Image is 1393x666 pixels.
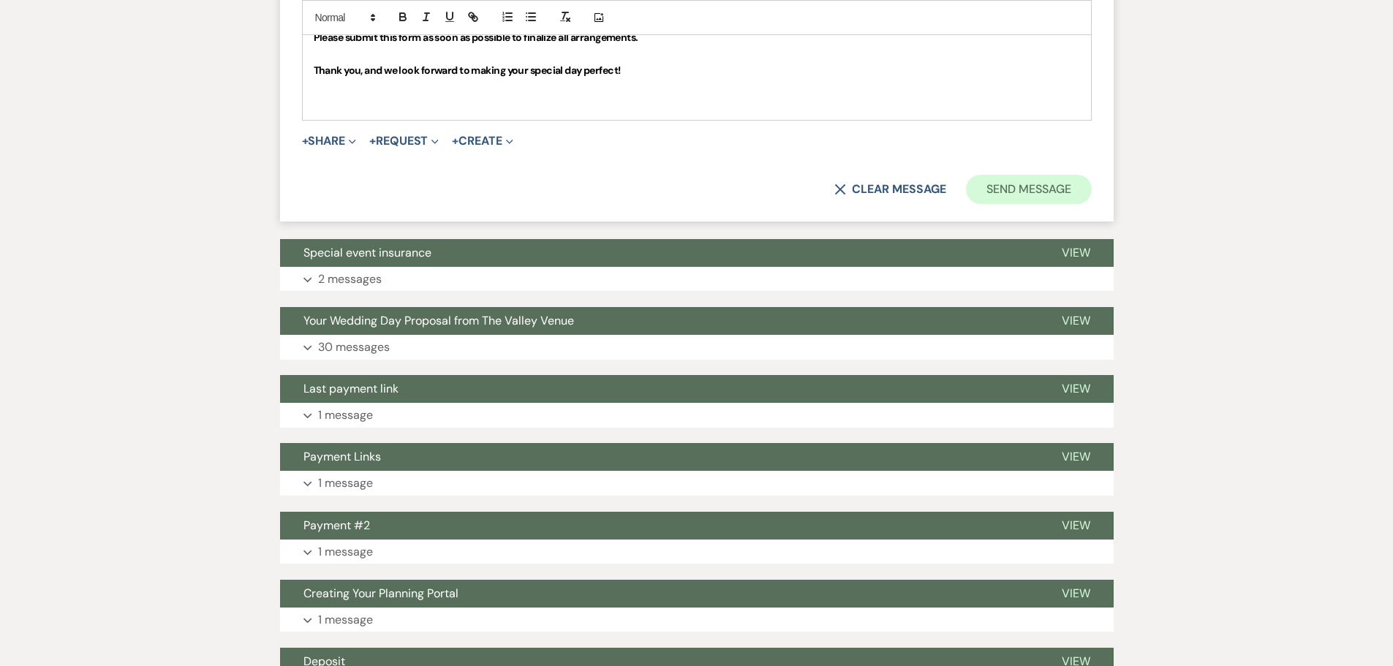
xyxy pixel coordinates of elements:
button: View [1038,307,1114,335]
p: 1 message [318,610,373,629]
p: 1 message [318,474,373,493]
span: Payment #2 [303,518,370,533]
button: View [1038,375,1114,403]
button: Last payment link [280,375,1038,403]
strong: Please submit this form as soon as possible to finalize all arrangements. [314,31,638,44]
span: Your Wedding Day Proposal from The Valley Venue [303,313,574,328]
span: View [1062,381,1090,396]
button: 2 messages [280,267,1114,292]
span: Creating Your Planning Portal [303,586,458,601]
button: Creating Your Planning Portal [280,580,1038,608]
button: View [1038,512,1114,540]
button: Send Message [966,175,1091,204]
span: Last payment link [303,381,399,396]
button: Request [369,135,439,147]
span: View [1062,313,1090,328]
button: 1 message [280,540,1114,564]
span: View [1062,586,1090,601]
span: + [302,135,309,147]
p: 2 messages [318,270,382,289]
button: 30 messages [280,335,1114,360]
button: Create [452,135,513,147]
button: View [1038,580,1114,608]
p: 1 message [318,542,373,561]
button: View [1038,443,1114,471]
button: 1 message [280,403,1114,428]
p: 30 messages [318,338,390,357]
strong: Thank you, and we look forward to making your special day perfect! [314,64,621,77]
button: Payment Links [280,443,1038,471]
span: View [1062,449,1090,464]
button: Payment #2 [280,512,1038,540]
button: Clear message [834,183,945,195]
span: View [1062,518,1090,533]
button: View [1038,239,1114,267]
button: 1 message [280,471,1114,496]
button: 1 message [280,608,1114,632]
button: Share [302,135,357,147]
button: Your Wedding Day Proposal from The Valley Venue [280,307,1038,335]
span: Payment Links [303,449,381,464]
p: 1 message [318,406,373,425]
button: Special event insurance [280,239,1038,267]
span: View [1062,245,1090,260]
span: Special event insurance [303,245,431,260]
span: + [369,135,376,147]
span: + [452,135,458,147]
